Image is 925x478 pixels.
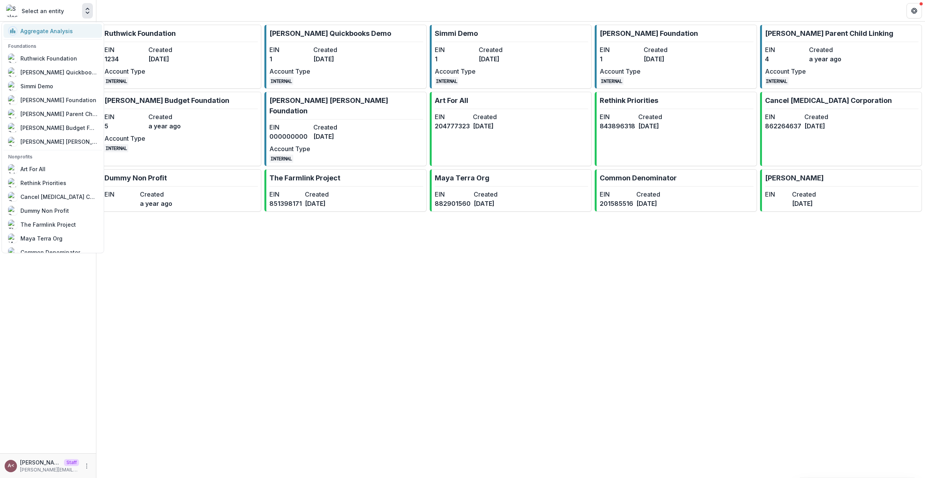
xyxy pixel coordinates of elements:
[809,45,850,54] dt: Created
[430,92,592,166] a: Art For AllEIN204777323Created[DATE]
[435,199,471,208] dd: 882901560
[600,121,635,131] dd: 843896318
[809,54,850,64] dd: a year ago
[765,28,893,39] p: [PERSON_NAME] Parent Child Linking
[644,54,684,64] dd: [DATE]
[269,155,293,163] code: INTERNAL
[269,67,310,76] dt: Account Type
[765,173,824,183] p: [PERSON_NAME]
[140,199,172,208] dd: a year ago
[82,3,93,19] button: Open entity switcher
[906,3,922,19] button: Get Help
[104,173,167,183] p: Dummy Non Profit
[595,92,757,166] a: Rethink PrioritiesEIN843896318Created[DATE]
[269,173,340,183] p: The Farmlink Project
[638,121,674,131] dd: [DATE]
[600,67,641,76] dt: Account Type
[638,112,674,121] dt: Created
[148,45,189,54] dt: Created
[600,112,635,121] dt: EIN
[474,199,510,208] dd: [DATE]
[313,54,354,64] dd: [DATE]
[269,190,302,199] dt: EIN
[140,190,172,199] dt: Created
[435,45,476,54] dt: EIN
[765,112,801,121] dt: EIN
[269,28,391,39] p: [PERSON_NAME] Quickbooks Demo
[435,54,476,64] dd: 1
[269,54,310,64] dd: 1
[148,112,189,121] dt: Created
[6,5,18,17] img: Select an entity
[595,169,757,212] a: Common DenominatorEIN201585516Created[DATE]
[435,190,471,199] dt: EIN
[313,123,354,132] dt: Created
[104,190,137,199] dt: EIN
[64,459,79,466] p: Staff
[264,92,426,166] a: [PERSON_NAME] [PERSON_NAME] FoundationEIN000000000Created[DATE]Account TypeINTERNAL
[104,112,145,121] dt: EIN
[269,123,310,132] dt: EIN
[765,190,789,199] dt: EIN
[269,77,293,85] code: INTERNAL
[765,45,806,54] dt: EIN
[264,25,426,89] a: [PERSON_NAME] Quickbooks DemoEIN1Created[DATE]Account TypeINTERNAL
[430,25,592,89] a: Simmi DemoEIN1Created[DATE]Account TypeINTERNAL
[636,190,670,199] dt: Created
[600,199,633,208] dd: 201585516
[600,45,641,54] dt: EIN
[600,54,641,64] dd: 1
[435,112,470,121] dt: EIN
[305,199,337,208] dd: [DATE]
[104,121,145,131] dd: 5
[435,173,489,183] p: Maya Terra Org
[435,95,468,106] p: Art For All
[104,54,145,64] dd: 1234
[765,95,892,106] p: Cancel [MEDICAL_DATA] Corporation
[600,28,698,39] p: [PERSON_NAME] Foundation
[269,95,423,116] p: [PERSON_NAME] [PERSON_NAME] Foundation
[104,67,145,76] dt: Account Type
[104,45,145,54] dt: EIN
[264,169,426,212] a: The Farmlink ProjectEIN851398171Created[DATE]
[313,132,354,141] dd: [DATE]
[305,190,337,199] dt: Created
[435,121,470,131] dd: 204777323
[479,45,520,54] dt: Created
[765,77,789,85] code: INTERNAL
[435,67,476,76] dt: Account Type
[99,169,261,212] a: Dummy Non ProfitEINCreateda year ago
[104,134,145,143] dt: Account Type
[104,77,128,85] code: INTERNAL
[479,54,520,64] dd: [DATE]
[760,169,922,212] a: [PERSON_NAME]EINCreated[DATE]
[600,77,624,85] code: INTERNAL
[269,45,310,54] dt: EIN
[435,28,478,39] p: Simmi Demo
[99,25,261,89] a: Ruthwick FoundationEIN1234Created[DATE]Account TypeINTERNAL
[760,92,922,166] a: Cancel [MEDICAL_DATA] CorporationEIN862264637Created[DATE]
[82,461,91,471] button: More
[269,144,310,153] dt: Account Type
[636,199,670,208] dd: [DATE]
[104,28,176,39] p: Ruthwick Foundation
[104,144,128,152] code: INTERNAL
[765,67,806,76] dt: Account Type
[644,45,684,54] dt: Created
[313,45,354,54] dt: Created
[22,7,64,15] p: Select an entity
[760,25,922,89] a: [PERSON_NAME] Parent Child LinkingEIN4Createda year agoAccount TypeINTERNAL
[269,132,310,141] dd: 000000000
[792,199,816,208] dd: [DATE]
[600,190,633,199] dt: EIN
[473,121,508,131] dd: [DATE]
[804,121,841,131] dd: [DATE]
[148,121,189,131] dd: a year ago
[148,54,189,64] dd: [DATE]
[430,169,592,212] a: Maya Terra OrgEIN882901560Created[DATE]
[595,25,757,89] a: [PERSON_NAME] FoundationEIN1Created[DATE]Account TypeINTERNAL
[765,54,806,64] dd: 4
[269,199,302,208] dd: 851398171
[600,95,658,106] p: Rethink Priorities
[435,77,459,85] code: INTERNAL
